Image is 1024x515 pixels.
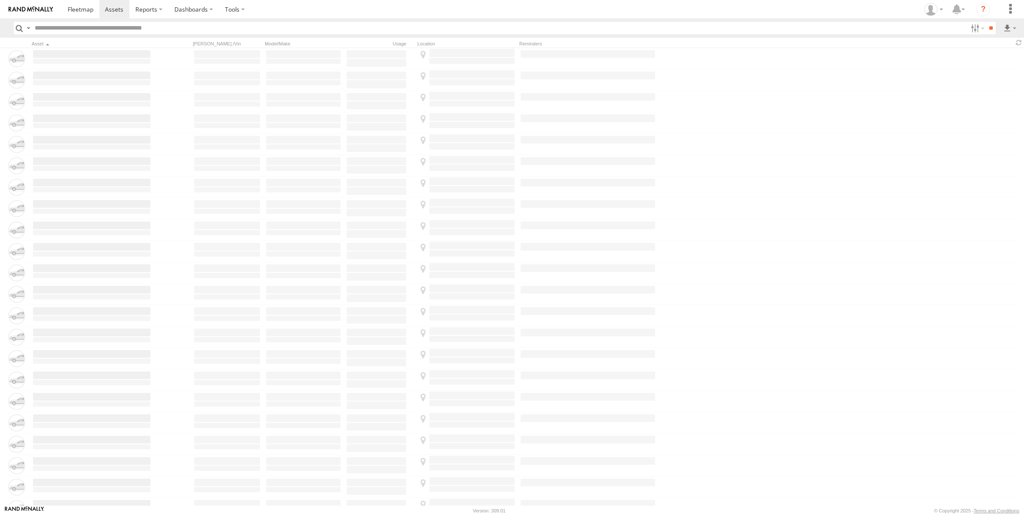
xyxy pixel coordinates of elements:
[5,506,44,515] a: Visit our Website
[1003,22,1017,34] label: Export results as...
[519,41,656,47] div: Reminders
[9,6,53,12] img: rand-logo.svg
[967,22,986,34] label: Search Filter Options
[345,41,414,47] div: Usage
[25,22,32,34] label: Search Query
[32,41,152,47] div: Click to Sort
[1014,39,1024,47] span: Refresh
[473,508,506,513] div: Version: 309.01
[265,41,342,47] div: Model/Make
[976,3,990,16] i: ?
[417,41,516,47] div: Location
[974,508,1019,513] a: Terms and Conditions
[193,41,261,47] div: [PERSON_NAME]./Vin
[921,3,946,16] div: Carlos Vazquez
[934,508,1019,513] div: © Copyright 2025 -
